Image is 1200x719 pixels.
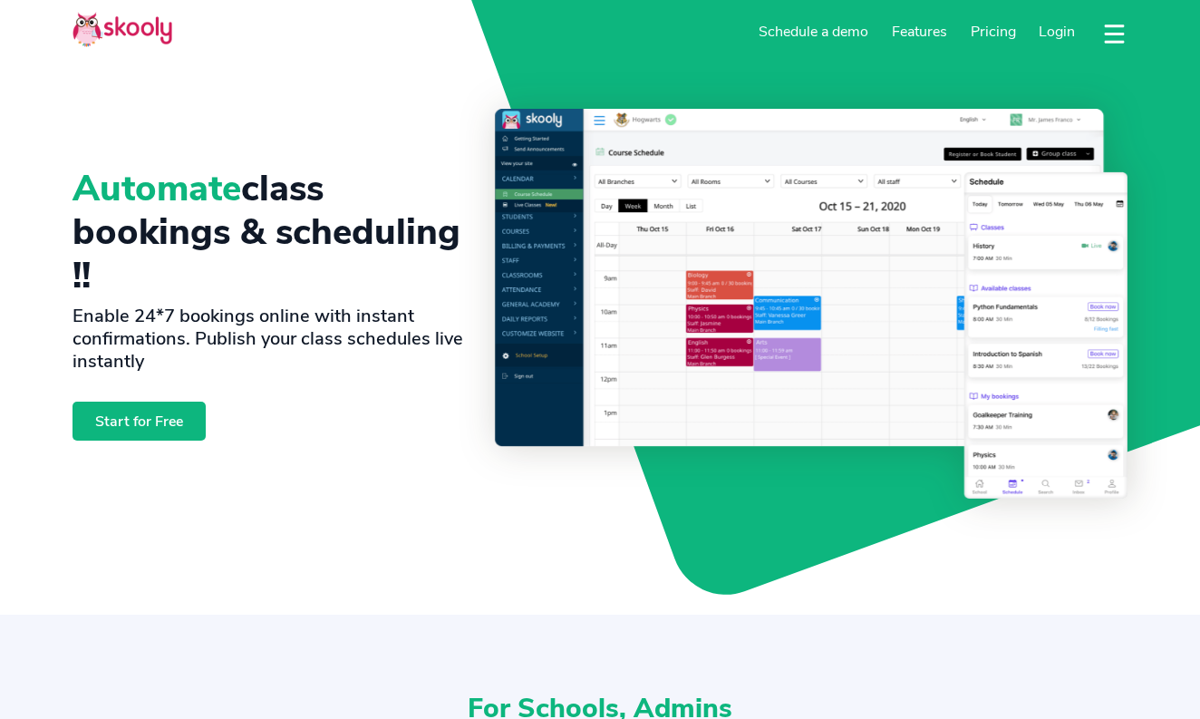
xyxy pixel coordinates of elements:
[73,12,172,47] img: Skooly
[1027,17,1087,46] a: Login
[73,167,466,297] h1: class bookings & scheduling !!
[880,17,959,46] a: Features
[1039,22,1075,42] span: Login
[73,164,241,213] span: Automate
[73,305,466,373] h2: Enable 24*7 bookings online with instant confirmations. Publish your class schedules live instantly
[495,109,1127,499] img: Class Scheduling, Booking System & Software - <span class='notranslate'>Skooly | Try for Free
[748,17,881,46] a: Schedule a demo
[73,402,206,441] a: Start for Free
[959,17,1028,46] a: Pricing
[971,22,1016,42] span: Pricing
[1101,13,1127,54] button: dropdown menu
